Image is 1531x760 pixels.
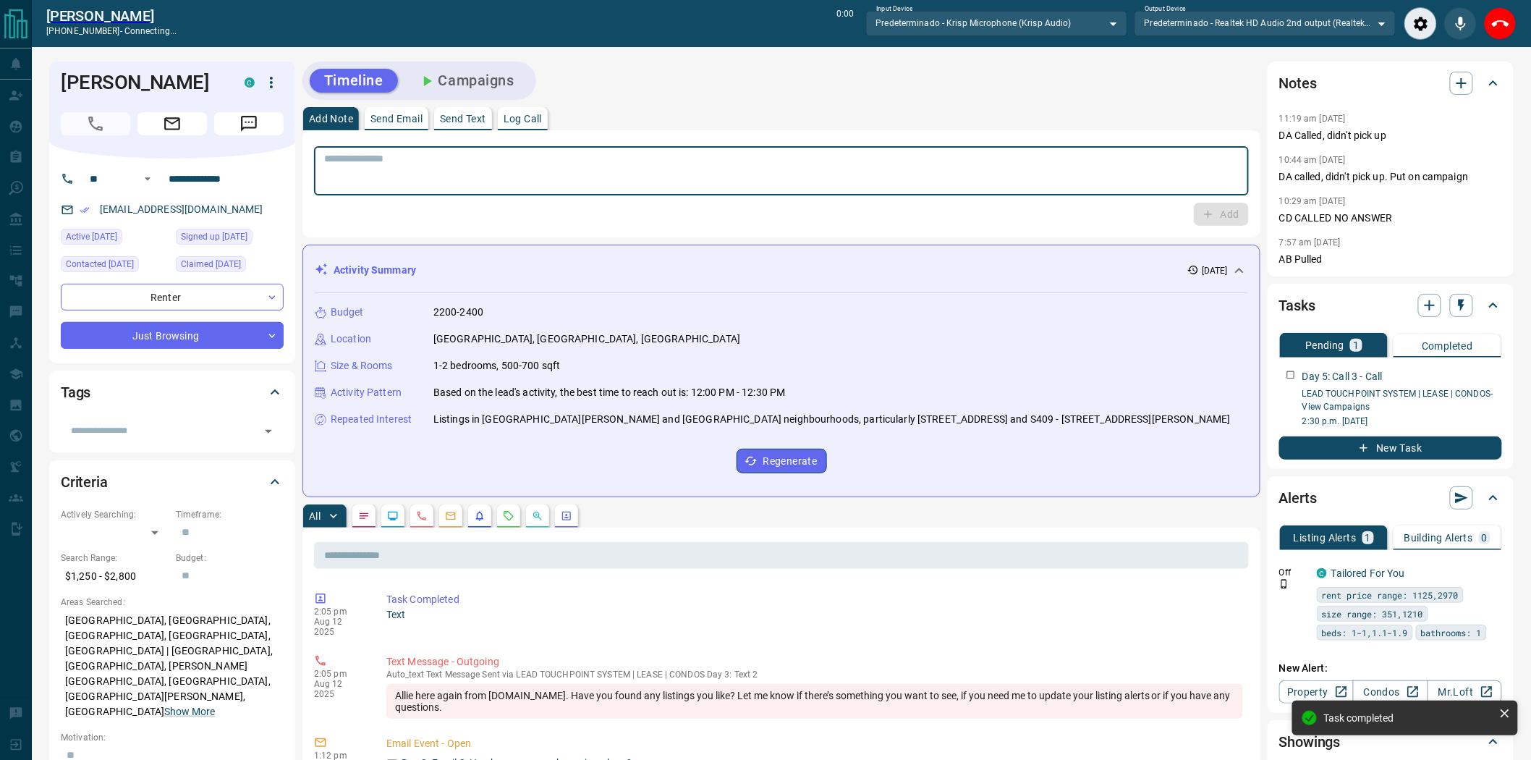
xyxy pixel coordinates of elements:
div: Showings [1279,725,1502,759]
p: Repeated Interest [331,412,412,427]
svg: Opportunities [532,510,543,522]
p: Log Call [504,114,542,124]
p: 10:29 am [DATE] [1279,196,1346,206]
span: beds: 1-1,1.1-1.9 [1322,625,1408,640]
p: 2:30 p.m. [DATE] [1302,415,1502,428]
div: Alerts [1279,481,1502,515]
p: Send Email [370,114,423,124]
div: Tasks [1279,288,1502,323]
p: [PHONE_NUMBER] - [46,25,177,38]
div: Notes [1279,66,1502,101]
p: Activity Pattern [331,385,402,400]
p: Motivation: [61,731,284,744]
a: Mr.Loft [1428,680,1502,704]
div: condos.ca [245,77,255,88]
p: Aug 12 2025 [314,617,365,637]
p: New Alert: [1279,661,1502,676]
div: Task completed [1324,712,1493,724]
div: Predeterminado - Realtek HD Audio 2nd output (Realtek(R) Audio) [1135,11,1396,35]
span: rent price range: 1125,2970 [1322,588,1459,602]
button: Show More [164,704,215,719]
p: CD CALLED NO ANSWER [1279,211,1502,226]
p: Email Event - Open [386,736,1243,751]
span: Signed up [DATE] [181,229,247,244]
p: 1 [1353,340,1359,350]
p: $1,250 - $2,800 [61,565,169,588]
button: Campaigns [404,69,529,93]
span: connecting... [124,26,177,36]
p: 10:44 am [DATE] [1279,155,1346,165]
h2: Showings [1279,730,1341,753]
svg: Agent Actions [561,510,572,522]
p: [DATE] [1202,264,1228,277]
h2: Tags [61,381,90,404]
p: 2:05 pm [314,669,365,679]
p: Text Message Sent via LEAD TOUCHPOINT SYSTEM | LEASE | CONDOS Day 3: Text 2 [386,670,1243,680]
span: Active [DATE] [66,229,117,244]
svg: Lead Browsing Activity [387,510,399,522]
h2: Criteria [61,470,108,494]
button: Open [258,421,279,442]
span: Email [137,112,207,135]
a: [PERSON_NAME] [46,7,177,25]
span: Call [61,112,130,135]
p: Text [386,607,1243,622]
p: All [309,511,321,521]
span: auto_text [386,670,424,680]
div: Sat Jul 19 2025 [176,256,284,276]
svg: Notes [358,510,370,522]
label: Input Device [876,4,913,14]
p: 0:00 [836,7,854,40]
div: condos.ca [1317,568,1327,578]
div: Activity Summary[DATE] [315,257,1248,284]
p: Size & Rooms [331,358,393,373]
p: Add Note [309,114,353,124]
p: Task Completed [386,592,1243,607]
a: Condos [1353,680,1428,704]
div: Mon Jul 14 2025 [176,229,284,249]
p: 1 [1365,533,1371,543]
p: Send Text [440,114,486,124]
p: Based on the lead's activity, the best time to reach out is: 12:00 PM - 12:30 PM [433,385,786,400]
p: 1-2 bedrooms, 500-700 sqft [433,358,560,373]
p: Completed [1422,341,1473,351]
p: Search Range: [61,552,169,565]
p: Budget [331,305,364,320]
button: Timeline [310,69,398,93]
p: Timeframe: [176,508,284,521]
p: Off [1279,566,1308,579]
button: New Task [1279,436,1502,460]
p: Building Alerts [1404,533,1473,543]
svg: Calls [416,510,428,522]
svg: Listing Alerts [474,510,485,522]
p: DA called, didn't pick up. Put on campaign [1279,169,1502,185]
div: Mute [1444,7,1477,40]
p: [GEOGRAPHIC_DATA], [GEOGRAPHIC_DATA], [GEOGRAPHIC_DATA], [GEOGRAPHIC_DATA], [GEOGRAPHIC_DATA] | [... [61,609,284,724]
p: Aug 12 2025 [314,679,365,699]
a: [EMAIL_ADDRESS][DOMAIN_NAME] [100,203,263,215]
div: Tags [61,375,284,410]
span: size range: 351,1210 [1322,607,1423,621]
a: Tailored For You [1331,567,1405,579]
p: Areas Searched: [61,596,284,609]
span: Claimed [DATE] [181,257,241,271]
p: Pending [1305,340,1344,350]
p: Location [331,332,371,347]
p: Activity Summary [334,263,416,278]
label: Output Device [1145,4,1186,14]
p: 0 [1482,533,1488,543]
p: Listings in [GEOGRAPHIC_DATA][PERSON_NAME] and [GEOGRAPHIC_DATA] neighbourhoods, particularly [ST... [433,412,1231,427]
p: Actively Searching: [61,508,169,521]
h1: [PERSON_NAME] [61,71,223,94]
svg: Push Notification Only [1279,579,1289,589]
p: 2200-2400 [433,305,483,320]
div: Mon Aug 11 2025 [61,256,169,276]
p: 7:57 am [DATE] [1279,237,1341,248]
p: 2:05 pm [314,607,365,617]
div: Allie here again from [DOMAIN_NAME]. Have you found any listings you like? Let me know if there’s... [386,684,1243,719]
div: Predeterminado - Krisp Microphone (Krisp Audio) [866,11,1127,35]
p: DA Called, didn't pick up [1279,128,1502,143]
p: [GEOGRAPHIC_DATA], [GEOGRAPHIC_DATA], [GEOGRAPHIC_DATA] [433,332,740,347]
p: AB Pulled [1279,252,1502,267]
